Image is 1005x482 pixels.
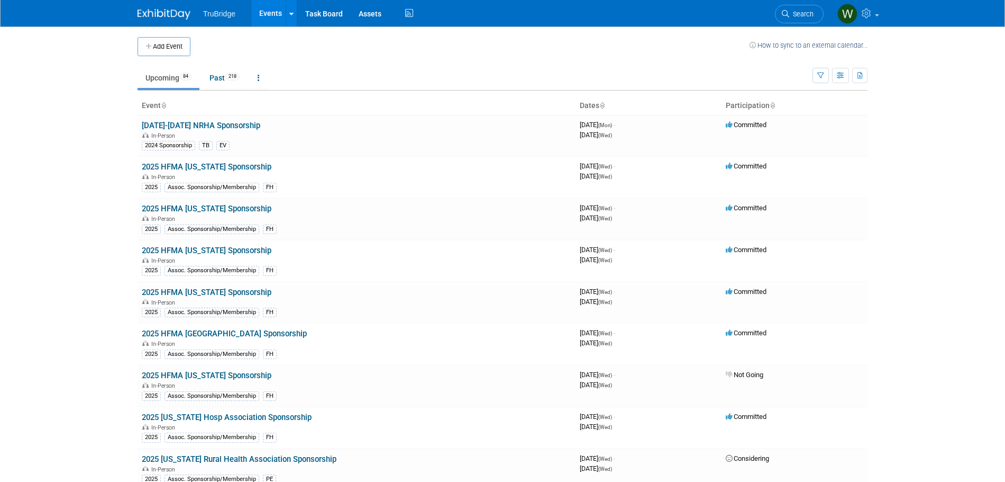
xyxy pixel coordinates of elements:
[151,299,178,306] span: In-Person
[599,101,605,110] a: Sort by Start Date
[770,101,775,110] a: Sort by Participation Type
[598,424,612,430] span: (Wed)
[165,433,259,442] div: Assoc. Sponsorship/Membership
[263,391,277,401] div: FH
[263,225,277,234] div: FH
[837,4,857,24] img: Whitni Murase
[598,257,612,263] span: (Wed)
[142,341,149,346] img: In-Person Event
[614,246,615,254] span: -
[726,121,766,129] span: Committed
[142,308,161,317] div: 2025
[142,466,149,471] img: In-Person Event
[151,466,178,473] span: In-Person
[580,339,612,347] span: [DATE]
[598,289,612,295] span: (Wed)
[598,456,612,462] span: (Wed)
[614,329,615,337] span: -
[142,174,149,179] img: In-Person Event
[263,183,277,192] div: FH
[151,257,178,264] span: In-Person
[142,162,271,172] a: 2025 HFMA [US_STATE] Sponsorship
[614,204,615,212] span: -
[598,372,612,378] span: (Wed)
[598,299,612,305] span: (Wed)
[165,266,259,275] div: Assoc. Sponsorship/Membership
[580,381,612,389] span: [DATE]
[580,329,615,337] span: [DATE]
[138,68,199,88] a: Upcoming84
[142,391,161,401] div: 2025
[151,132,178,139] span: In-Person
[580,298,612,306] span: [DATE]
[598,164,612,169] span: (Wed)
[726,454,769,462] span: Considering
[598,216,612,221] span: (Wed)
[142,121,260,130] a: [DATE]-[DATE] NRHA Sponsorship
[726,329,766,337] span: Committed
[138,97,575,115] th: Event
[142,266,161,275] div: 2025
[225,73,240,81] span: 218
[142,329,307,338] a: 2025 HFMA [GEOGRAPHIC_DATA] Sponsorship
[775,5,824,23] a: Search
[142,288,271,297] a: 2025 HFMA [US_STATE] Sponsorship
[580,256,612,264] span: [DATE]
[614,413,615,421] span: -
[151,341,178,347] span: In-Person
[142,132,149,138] img: In-Person Event
[580,131,612,139] span: [DATE]
[614,454,615,462] span: -
[580,246,615,254] span: [DATE]
[598,174,612,180] span: (Wed)
[263,350,277,359] div: FH
[180,73,191,81] span: 84
[726,246,766,254] span: Committed
[138,37,190,56] button: Add Event
[142,204,271,213] a: 2025 HFMA [US_STATE] Sponsorship
[142,454,336,464] a: 2025 [US_STATE] Rural Health Association Sponsorship
[575,97,721,115] th: Dates
[580,413,615,421] span: [DATE]
[142,225,161,234] div: 2025
[726,204,766,212] span: Committed
[263,433,277,442] div: FH
[199,141,213,150] div: TB
[726,371,763,379] span: Not Going
[263,308,277,317] div: FH
[726,288,766,296] span: Committed
[580,454,615,462] span: [DATE]
[142,371,271,380] a: 2025 HFMA [US_STATE] Sponsorship
[142,413,312,422] a: 2025 [US_STATE] Hosp Association Sponsorship
[580,465,612,472] span: [DATE]
[142,257,149,263] img: In-Person Event
[580,162,615,170] span: [DATE]
[165,308,259,317] div: Assoc. Sponsorship/Membership
[580,371,615,379] span: [DATE]
[580,172,612,180] span: [DATE]
[216,141,230,150] div: EV
[580,214,612,222] span: [DATE]
[165,391,259,401] div: Assoc. Sponsorship/Membership
[750,41,867,49] a: How to sync to an external calendar...
[598,122,612,128] span: (Mon)
[614,121,615,129] span: -
[598,247,612,253] span: (Wed)
[203,10,235,18] span: TruBridge
[142,424,149,430] img: In-Person Event
[721,97,867,115] th: Participation
[598,341,612,346] span: (Wed)
[151,174,178,181] span: In-Person
[151,216,178,222] span: In-Person
[142,183,161,192] div: 2025
[165,225,259,234] div: Assoc. Sponsorship/Membership
[263,266,277,275] div: FH
[614,288,615,296] span: -
[598,331,612,336] span: (Wed)
[142,246,271,255] a: 2025 HFMA [US_STATE] Sponsorship
[138,9,190,20] img: ExhibitDay
[726,413,766,421] span: Committed
[151,424,178,431] span: In-Person
[726,162,766,170] span: Committed
[151,382,178,389] span: In-Person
